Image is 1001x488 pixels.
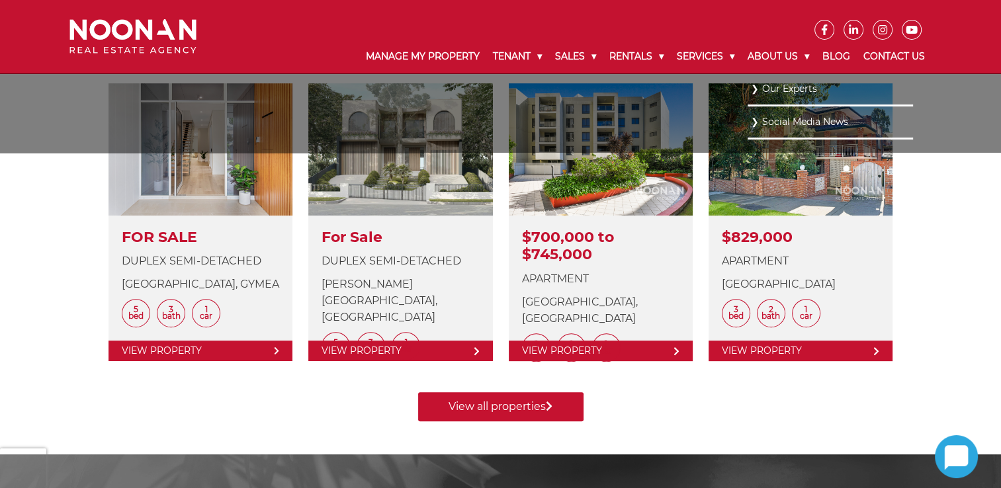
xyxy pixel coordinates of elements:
[751,113,910,131] a: Social Media News
[741,40,816,73] a: About Us
[816,40,857,73] a: Blog
[751,80,910,98] a: Our Experts
[857,40,932,73] a: Contact Us
[603,40,670,73] a: Rentals
[670,40,741,73] a: Services
[359,40,486,73] a: Manage My Property
[418,392,584,421] a: View all properties
[486,40,548,73] a: Tenant
[69,19,196,54] img: Noonan Real Estate Agency
[548,40,603,73] a: Sales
